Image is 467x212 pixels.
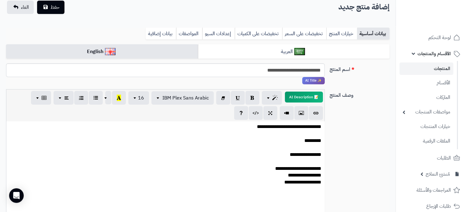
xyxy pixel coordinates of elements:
a: الملفات الرقمية [400,135,453,148]
span: الغاء [21,4,29,11]
span: المراجعات والأسئلة [417,186,451,194]
a: الطلبات [400,151,463,165]
a: الغاء [7,1,34,14]
span: طلبات الإرجاع [426,202,451,210]
span: حفظ [50,4,60,11]
img: العربية [294,48,305,55]
a: إعدادات السيو [202,28,235,40]
span: الطلبات [437,154,451,162]
a: خيارات المنتجات [400,120,453,133]
a: مواصفات المنتجات [400,106,453,119]
a: بيانات أساسية [357,28,389,40]
a: الأقسام [400,76,453,89]
a: الماركات [400,91,453,104]
h2: إضافة منتج جديد [338,1,389,13]
button: 16 [128,91,149,105]
span: 16 [138,94,144,102]
button: IBM Plex Sans Arabic [151,91,214,105]
img: English [105,48,116,55]
a: بيانات إضافية [146,28,176,40]
div: Open Intercom Messenger [9,188,24,203]
a: العربية [198,44,390,59]
label: اسم المنتج [327,63,392,73]
a: تخفيضات على الكميات [235,28,282,40]
a: المواصفات [176,28,202,40]
a: خيارات المنتج [326,28,357,40]
button: حفظ [37,1,64,14]
a: المراجعات والأسئلة [400,183,463,197]
span: IBM Plex Sans Arabic [162,94,209,102]
img: logo-2.png [426,13,461,25]
span: لوحة التحكم [428,33,451,42]
button: 📝 AI Description [285,92,323,103]
a: English [6,44,198,59]
span: انقر لاستخدام رفيقك الذكي [302,77,325,84]
span: الأقسام والمنتجات [417,49,451,58]
a: المنتجات [400,62,453,75]
a: تخفيضات على السعر [282,28,326,40]
label: وصف المنتج [327,89,392,99]
a: لوحة التحكم [400,30,463,45]
span: مُنشئ النماذج [426,170,450,178]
